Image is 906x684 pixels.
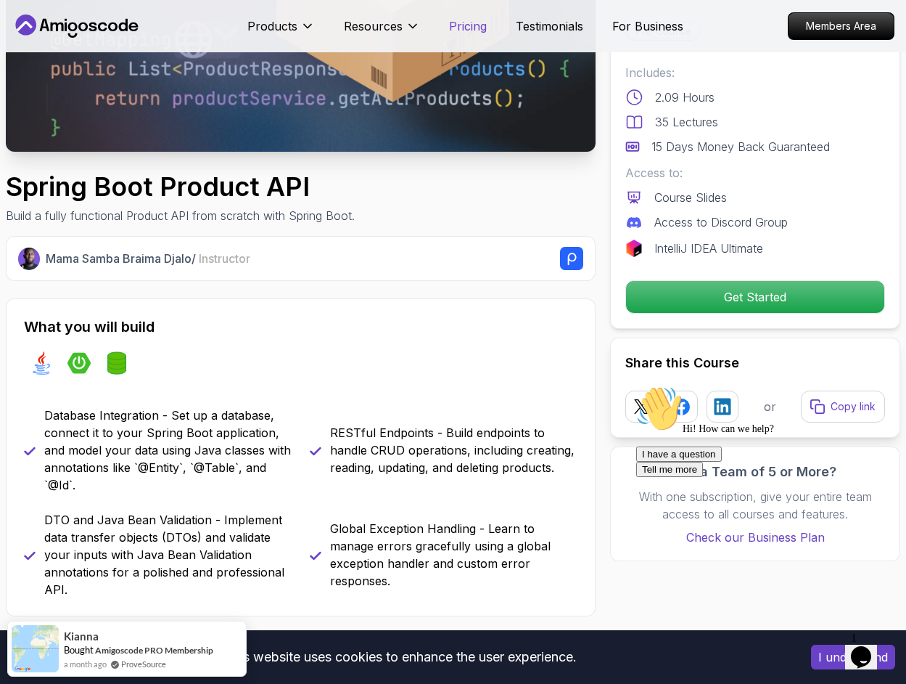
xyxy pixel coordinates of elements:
a: ProveSource [121,658,166,670]
p: RESTful Endpoints - Build endpoints to handle CRUD operations, including creating, reading, updat... [330,424,578,476]
p: Includes: [625,64,885,81]
span: Kianna [64,630,99,643]
img: jetbrains logo [625,240,643,257]
iframe: chat widget [845,626,891,669]
a: Check our Business Plan [625,529,885,546]
span: Bought [64,644,94,656]
p: Database Integration - Set up a database, connect it to your Spring Boot application, and model y... [44,407,292,494]
span: Instructor [199,251,250,266]
a: Pricing [449,17,487,35]
p: Resources [344,17,403,35]
div: This website uses cookies to enhance the user experience. [11,641,789,673]
img: provesource social proof notification image [12,625,59,672]
h2: What you will build [24,317,577,337]
button: Products [247,17,315,46]
img: Nelson Djalo [18,248,40,269]
p: Get Started [626,281,884,313]
img: spring-data-jpa logo [105,351,128,375]
button: I have a question [6,67,91,82]
p: 35 Lectures [655,113,718,131]
a: For Business [612,17,683,35]
iframe: chat widget [630,380,891,619]
p: Global Exception Handling - Learn to manage errors gracefully using a global exception handler an... [330,520,578,590]
span: a month ago [64,658,107,670]
p: 15 Days Money Back Guaranteed [651,138,830,155]
p: DTO and Java Bean Validation - Implement data transfer objects (DTOs) and validate your inputs wi... [44,511,292,598]
span: Hi! How can we help? [6,44,144,54]
button: Tell me more [6,82,73,97]
p: Members Area [788,13,894,39]
button: Get Started [625,280,885,314]
p: Mama Samba Braima Djalo / [46,250,250,267]
p: Access to Discord Group [654,213,788,231]
p: Build a fully functional Product API from scratch with Spring Boot. [6,207,355,224]
h1: Spring Boot Product API [6,172,355,201]
img: java logo [30,351,53,375]
button: Accept cookies [811,645,895,669]
h3: Got a Team of 5 or More? [625,462,885,482]
img: :wave: [6,6,52,52]
img: spring-boot logo [67,351,91,375]
p: With one subscription, give your entire team access to all courses and features. [625,488,885,523]
a: Amigoscode PRO Membership [95,645,213,656]
h2: Share this Course [625,353,885,373]
p: Course Slides [654,189,727,206]
button: Resources [344,17,420,46]
div: 👋Hi! How can we help?I have a questionTell me more [6,6,267,97]
p: Products [247,17,297,35]
p: 2.09 Hours [655,89,714,106]
a: Members Area [788,12,894,40]
a: Testimonials [516,17,583,35]
p: Access to: [625,164,885,182]
p: IntelliJ IDEA Ultimate [654,240,763,257]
